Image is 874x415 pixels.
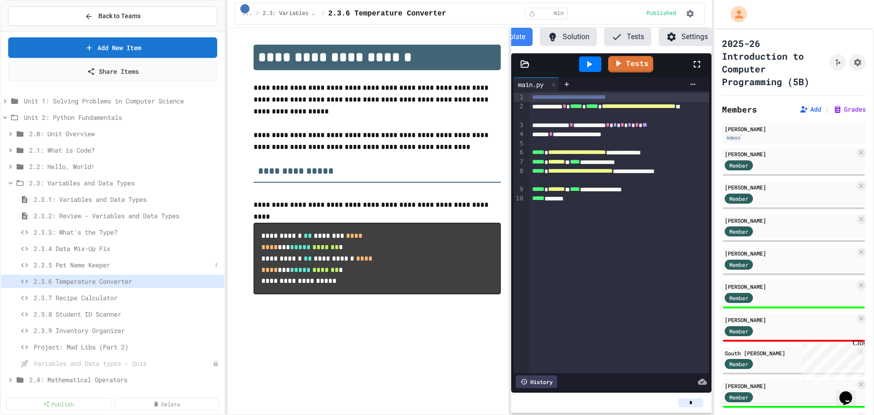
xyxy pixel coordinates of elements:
[829,54,846,71] button: Click to see fork details
[799,105,821,114] button: Add
[554,10,564,17] span: min
[513,93,525,102] div: 1
[604,28,651,46] button: Tests
[725,216,855,225] div: [PERSON_NAME]
[513,158,525,167] div: 7
[513,80,548,89] div: main.py
[29,129,221,138] span: 2.0: Unit Overview
[608,56,653,72] a: Tests
[513,77,559,91] div: main.py
[729,161,748,169] span: Member
[213,360,219,367] div: Unpublished
[513,139,525,149] div: 5
[725,125,863,133] div: [PERSON_NAME]
[729,227,748,236] span: Member
[34,195,221,204] span: 2.3.1: Variables and Data Types
[29,375,221,384] span: 2.4: Mathematical Operators
[34,359,213,368] span: Variables and Data types - Quiz
[513,130,525,139] div: 4
[24,96,221,106] span: Unit 1: Solving Problems in Computer Science
[513,194,525,203] div: 10
[798,339,865,378] iframe: chat widget
[725,134,742,142] div: Admin
[540,28,597,46] button: Solution
[263,10,318,17] span: 2.3: Variables and Data Types
[513,102,525,121] div: 2
[646,10,676,17] span: Published
[646,10,680,17] div: Content is published and visible to students
[8,61,217,81] a: Share Items
[29,178,221,188] span: 2.3: Variables and Data Types
[729,261,748,269] span: Member
[34,293,221,302] span: 2.3.7 Recipe Calculator
[34,277,221,286] span: 2.3.6 Temperature Converter
[729,393,748,401] span: Member
[34,326,221,335] span: 2.3.9 Inventory Organizer
[34,211,221,220] span: 2.3.2: Review - Variables and Data Types
[721,4,749,25] div: My Account
[256,10,259,17] span: /
[8,37,217,58] a: Add New Item
[725,349,855,357] div: South [PERSON_NAME]
[321,10,325,17] span: /
[722,37,826,88] h1: 2025-26 Introduction to Computer Programming (5B)
[29,162,221,171] span: 2.2: Hello, World!
[729,195,748,203] span: Member
[8,6,217,26] button: Back to Teams
[513,167,525,185] div: 8
[729,294,748,302] span: Member
[513,185,525,194] div: 9
[825,104,829,115] span: |
[659,28,715,46] button: Settings
[34,260,212,270] span: 2.3.5 Pet Name Keeper
[725,249,855,257] div: [PERSON_NAME]
[212,261,221,270] button: More options
[836,379,865,406] iframe: chat widget
[833,105,866,114] button: Grades
[513,121,525,130] div: 3
[34,244,221,253] span: 2.3.4 Data Mix-Up Fix
[98,11,141,21] span: Back to Teams
[34,342,221,352] span: Project: Mad Libs (Part 2)
[729,327,748,335] span: Member
[34,309,221,319] span: 2.3.8 Student ID Scanner
[29,145,221,155] span: 2.1: What is Code?
[34,227,221,237] span: 2.3.3: What's the Type?
[4,4,63,58] div: Chat with us now!Close
[24,113,221,122] span: Unit 2: Python Fundamentals
[115,398,219,410] a: Delete
[725,183,855,191] div: [PERSON_NAME]
[6,398,111,410] a: Publish
[328,8,446,19] span: 2.3.6 Temperature Converter
[513,148,525,157] div: 6
[725,316,855,324] div: [PERSON_NAME]
[725,282,855,291] div: [PERSON_NAME]
[849,54,866,71] button: Assignment Settings
[725,150,855,158] div: [PERSON_NAME]
[516,375,557,388] div: History
[729,360,748,368] span: Member
[722,103,757,116] h2: Members
[725,382,855,390] div: [PERSON_NAME]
